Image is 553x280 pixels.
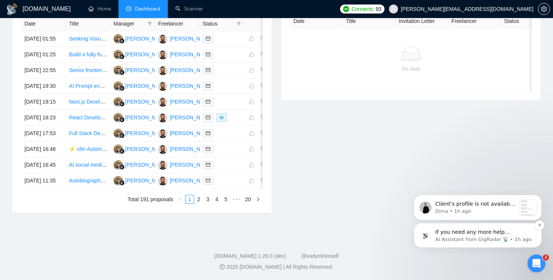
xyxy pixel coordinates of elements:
[290,14,343,29] th: Date
[158,113,167,122] img: AA
[114,114,169,120] a: ES[PERSON_NAME]
[206,99,210,104] span: mail
[243,195,253,203] a: 20
[128,195,173,204] li: Total 191 proposals
[114,67,169,73] a: ES[PERSON_NAME]
[66,94,110,110] td: Next.js Developer – Monorepo to Single-App Migration
[125,35,169,43] div: [PERSON_NAME]
[21,94,66,110] td: [DATE] 19:15
[66,31,110,47] td: Seeking Visionary CTO to Lead AI SaaS Development
[135,6,160,12] span: Dashboard
[203,195,212,204] li: 3
[158,51,213,57] a: AA[PERSON_NAME]
[538,3,550,15] button: setting
[158,83,213,89] a: AA[PERSON_NAME]
[21,157,66,173] td: [DATE] 16:45
[230,195,242,204] li: Next 5 Pages
[119,86,125,91] img: gigradar-bm.png
[170,145,213,153] div: [PERSON_NAME]
[254,195,263,204] button: right
[206,178,210,183] span: mail
[114,130,169,136] a: ES[PERSON_NAME]
[114,161,169,167] a: ES[PERSON_NAME]
[119,70,125,75] img: gigradar-bm.png
[114,129,123,138] img: ES
[125,176,169,185] div: [PERSON_NAME]
[69,146,238,152] a: ⚡ n8n Automation Expert – API & Workflow Integrations (fluent English)
[119,117,125,122] img: gigradar-bm.png
[206,163,210,167] span: mail
[66,157,110,173] td: AI social media automation
[66,173,110,189] td: Autobiography life story book website
[176,195,185,204] button: left
[170,66,213,74] div: [PERSON_NAME]
[66,63,110,78] td: Senior frontend developer (React-Nextjs) actively using AI tools
[119,101,125,107] img: gigradar-bm.png
[69,51,183,57] a: Build a fully functioning fantasy baseball platform
[158,129,167,138] img: AA
[538,6,550,12] a: setting
[125,129,169,137] div: [PERSON_NAME]
[21,126,66,142] td: [DATE] 17:53
[119,164,125,170] img: gigradar-bm.png
[126,6,131,11] span: dashboard
[351,5,374,13] span: Connects:
[21,110,66,126] td: [DATE] 18:23
[114,50,123,59] img: ES
[206,147,210,151] span: mail
[119,133,125,138] img: gigradar-bm.png
[213,195,221,203] a: 4
[114,35,169,41] a: ES[PERSON_NAME]
[69,99,196,105] a: Next.js Developer – Monorepo to Single-App Migration
[125,145,169,153] div: [PERSON_NAME]
[69,162,132,168] a: AI social media automation
[170,98,213,106] div: [PERSON_NAME]
[158,50,167,59] img: AA
[66,17,110,31] th: Title
[21,78,66,94] td: [DATE] 19:30
[114,51,169,57] a: ES[PERSON_NAME]
[158,146,213,152] a: AA[PERSON_NAME]
[170,82,213,90] div: [PERSON_NAME]
[158,161,213,167] a: AA[PERSON_NAME]
[214,253,286,259] a: [DOMAIN_NAME] 1.26.0 (dev)
[66,47,110,63] td: Build a fully functioning fantasy baseball platform
[158,66,167,75] img: AA
[230,195,242,204] span: •••
[114,177,169,183] a: ES[PERSON_NAME]
[69,178,156,184] a: Autobiography life story book website
[170,50,213,59] div: [PERSON_NAME]
[21,142,66,157] td: [DATE] 16:46
[114,20,144,28] span: Manager
[170,35,213,43] div: [PERSON_NAME]
[543,254,549,260] span: 2
[220,264,225,269] span: copyright
[66,78,110,94] td: AI Prompt engineer for platfrom image to video - single persons and teams are welcom
[69,67,216,73] a: Senior frontend developer (React-Nextjs) actively using AI tools
[125,113,169,122] div: [PERSON_NAME]
[206,115,210,120] span: mail
[158,35,213,41] a: AA[PERSON_NAME]
[88,6,111,12] a: homeHome
[158,177,213,183] a: AA[PERSON_NAME]
[69,83,271,89] a: AI Prompt engineer for platfrom image to video - single persons and teams are welcom
[119,54,125,59] img: gigradar-bm.png
[147,21,152,26] span: filter
[396,14,448,29] th: Invitation Letter
[206,84,210,88] span: mail
[219,115,224,120] span: eye
[69,130,205,136] a: Full Stack Developer Needed for SaaS MVP Development
[146,18,153,29] span: filter
[185,195,194,204] li: 1
[391,6,396,12] span: user
[114,66,123,75] img: ES
[21,17,66,31] th: Date
[125,82,169,90] div: [PERSON_NAME]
